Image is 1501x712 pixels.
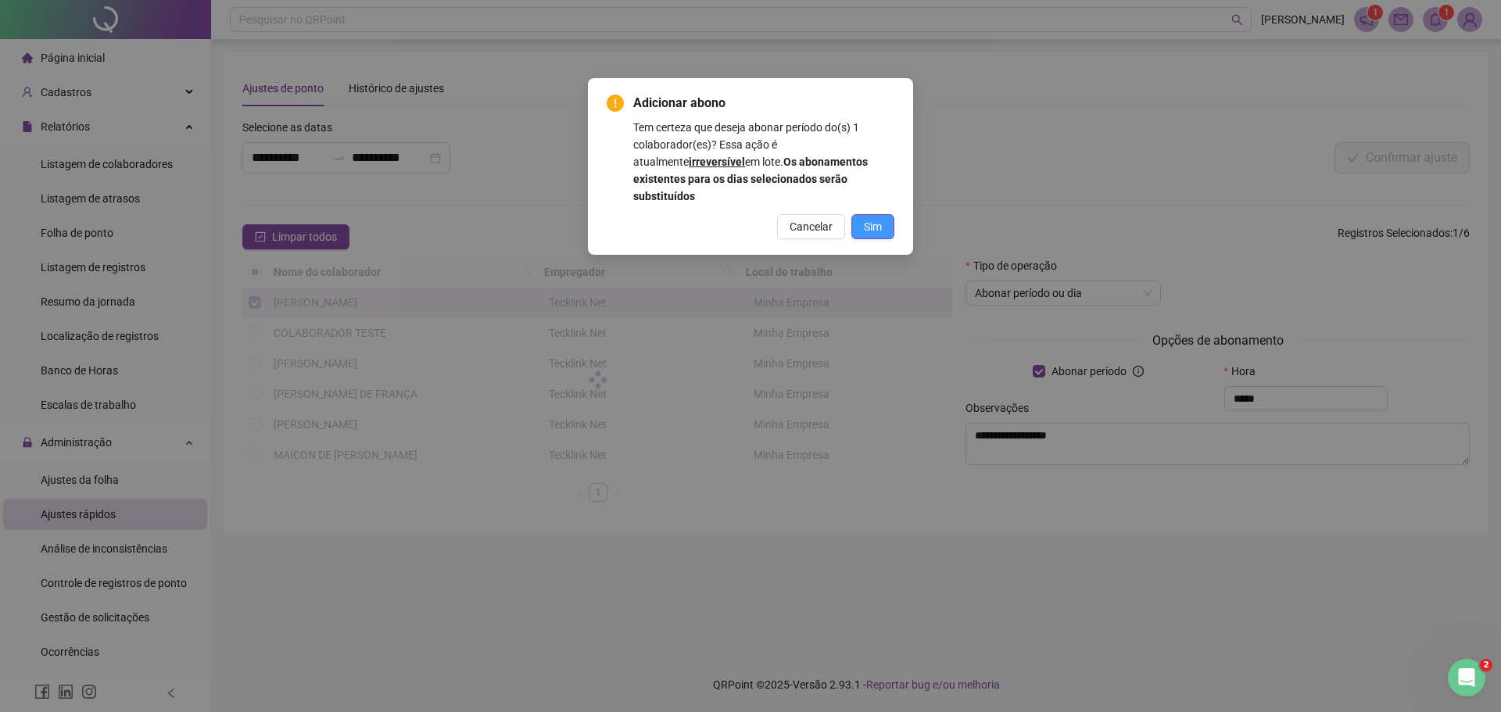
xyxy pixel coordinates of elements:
span: Cancelar [790,218,833,235]
span: Adicionar abono [633,94,894,113]
span: exclamation-circle [607,95,624,112]
span: 2 [1480,659,1492,671]
iframe: Intercom live chat [1448,659,1485,696]
span: Sim [864,218,882,235]
div: Tem certeza que deseja abonar período do(s) 1 colaborador(es)? Essa ação é atualmente em lote. [633,119,894,205]
b: Os abonamentos existentes para os dias selecionados serão substituídos [633,156,868,202]
button: Cancelar [777,214,845,239]
button: Sim [851,214,894,239]
b: irreversível [689,156,745,168]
